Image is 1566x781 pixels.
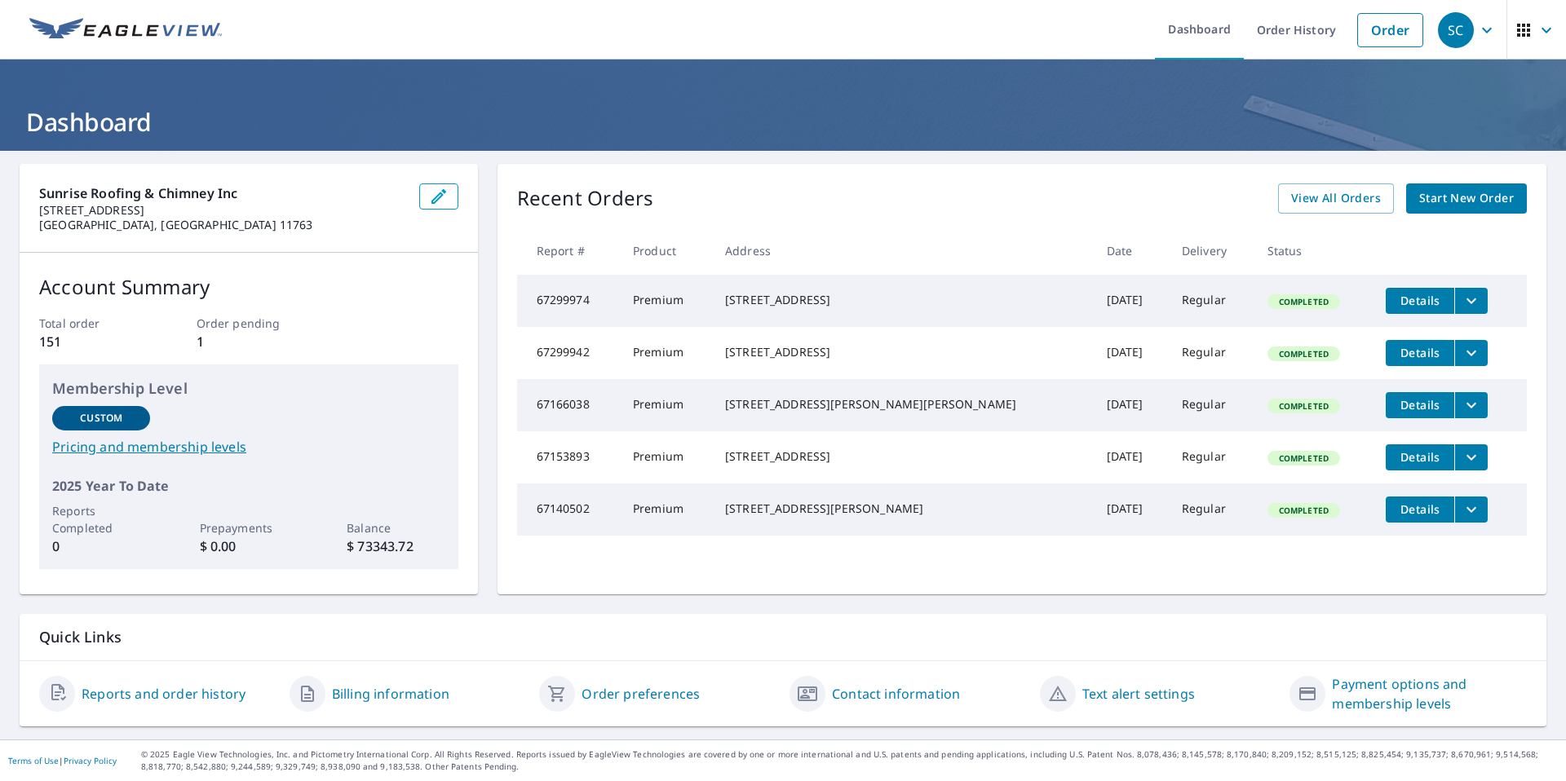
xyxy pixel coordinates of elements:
[52,536,150,556] p: 0
[52,377,445,399] p: Membership Level
[64,755,117,766] a: Privacy Policy
[1386,340,1454,366] button: detailsBtn-67299942
[1169,379,1254,431] td: Regular
[197,315,301,332] p: Order pending
[8,755,59,766] a: Terms of Use
[725,448,1081,465] div: [STREET_ADDRESS]
[20,105,1546,139] h1: Dashboard
[1094,227,1169,275] th: Date
[1094,275,1169,327] td: [DATE]
[52,437,445,457] a: Pricing and membership levels
[52,502,150,536] p: Reports Completed
[1269,505,1338,516] span: Completed
[1169,227,1254,275] th: Delivery
[1169,327,1254,379] td: Regular
[29,18,222,42] img: EV Logo
[1386,392,1454,418] button: detailsBtn-67166038
[197,332,301,351] p: 1
[82,684,246,704] a: Reports and order history
[1386,288,1454,314] button: detailsBtn-67299974
[1094,379,1169,431] td: [DATE]
[517,227,620,275] th: Report #
[517,327,620,379] td: 67299942
[1094,327,1169,379] td: [DATE]
[80,411,122,426] p: Custom
[1454,392,1488,418] button: filesDropdownBtn-67166038
[1438,12,1474,48] div: SC
[517,379,620,431] td: 67166038
[1396,293,1444,308] span: Details
[39,315,144,332] p: Total order
[725,501,1081,517] div: [STREET_ADDRESS][PERSON_NAME]
[725,292,1081,308] div: [STREET_ADDRESS]
[200,519,298,536] p: Prepayments
[1419,188,1514,209] span: Start New Order
[1454,444,1488,470] button: filesDropdownBtn-67153893
[1357,13,1423,47] a: Order
[582,684,700,704] a: Order preferences
[1396,397,1444,413] span: Details
[1269,348,1338,360] span: Completed
[39,272,458,302] p: Account Summary
[620,483,712,536] td: Premium
[1094,483,1169,536] td: [DATE]
[1278,183,1394,214] a: View All Orders
[347,519,445,536] p: Balance
[1396,501,1444,517] span: Details
[1386,444,1454,470] button: detailsBtn-67153893
[39,203,406,218] p: [STREET_ADDRESS]
[832,684,960,704] a: Contact information
[1082,684,1195,704] a: Text alert settings
[1169,275,1254,327] td: Regular
[52,476,445,496] p: 2025 Year To Date
[1269,400,1338,412] span: Completed
[725,344,1081,360] div: [STREET_ADDRESS]
[1094,431,1169,483] td: [DATE]
[517,483,620,536] td: 67140502
[620,431,712,483] td: Premium
[1454,496,1488,523] button: filesDropdownBtn-67140502
[200,536,298,556] p: $ 0.00
[620,379,712,431] td: Premium
[39,183,406,203] p: Sunrise Roofing & Chimney Inc
[39,332,144,351] p: 151
[1254,227,1374,275] th: Status
[1454,288,1488,314] button: filesDropdownBtn-67299974
[1396,449,1444,465] span: Details
[517,431,620,483] td: 67153893
[1269,296,1338,307] span: Completed
[620,275,712,327] td: Premium
[332,684,449,704] a: Billing information
[620,327,712,379] td: Premium
[517,275,620,327] td: 67299974
[39,627,1527,647] p: Quick Links
[1406,183,1527,214] a: Start New Order
[39,218,406,232] p: [GEOGRAPHIC_DATA], [GEOGRAPHIC_DATA] 11763
[725,396,1081,413] div: [STREET_ADDRESS][PERSON_NAME][PERSON_NAME]
[1169,483,1254,536] td: Regular
[1454,340,1488,366] button: filesDropdownBtn-67299942
[517,183,654,214] p: Recent Orders
[1386,496,1454,523] button: detailsBtn-67140502
[1291,188,1381,209] span: View All Orders
[347,536,445,556] p: $ 73343.72
[1169,431,1254,483] td: Regular
[141,748,1558,773] p: © 2025 Eagle View Technologies, Inc. and Pictometry International Corp. All Rights Reserved. Repo...
[620,227,712,275] th: Product
[8,756,117,766] p: |
[712,227,1094,275] th: Address
[1396,345,1444,360] span: Details
[1269,452,1338,464] span: Completed
[1332,674,1527,713] a: Payment options and membership levels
